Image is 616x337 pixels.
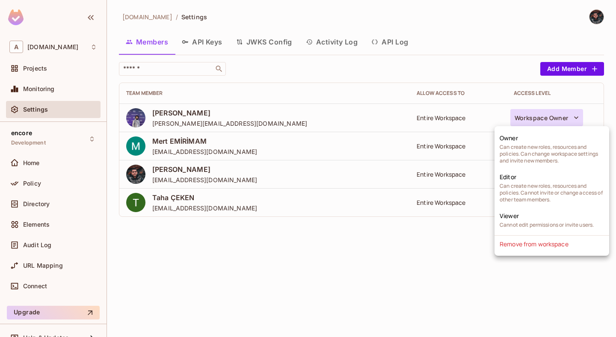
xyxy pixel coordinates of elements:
[495,236,609,252] li: Remove from workspace
[500,212,519,220] span: Viewer
[500,144,604,164] span: Can create new roles, resources and policies. Can change workspace settings and invite new members.
[500,173,516,181] span: Editor
[500,222,594,228] span: Cannot edit permissions or invite users.
[500,134,518,142] span: Owner
[500,183,604,203] span: Can create new roles, resources and policies. Cannot invite or change access of other team members.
